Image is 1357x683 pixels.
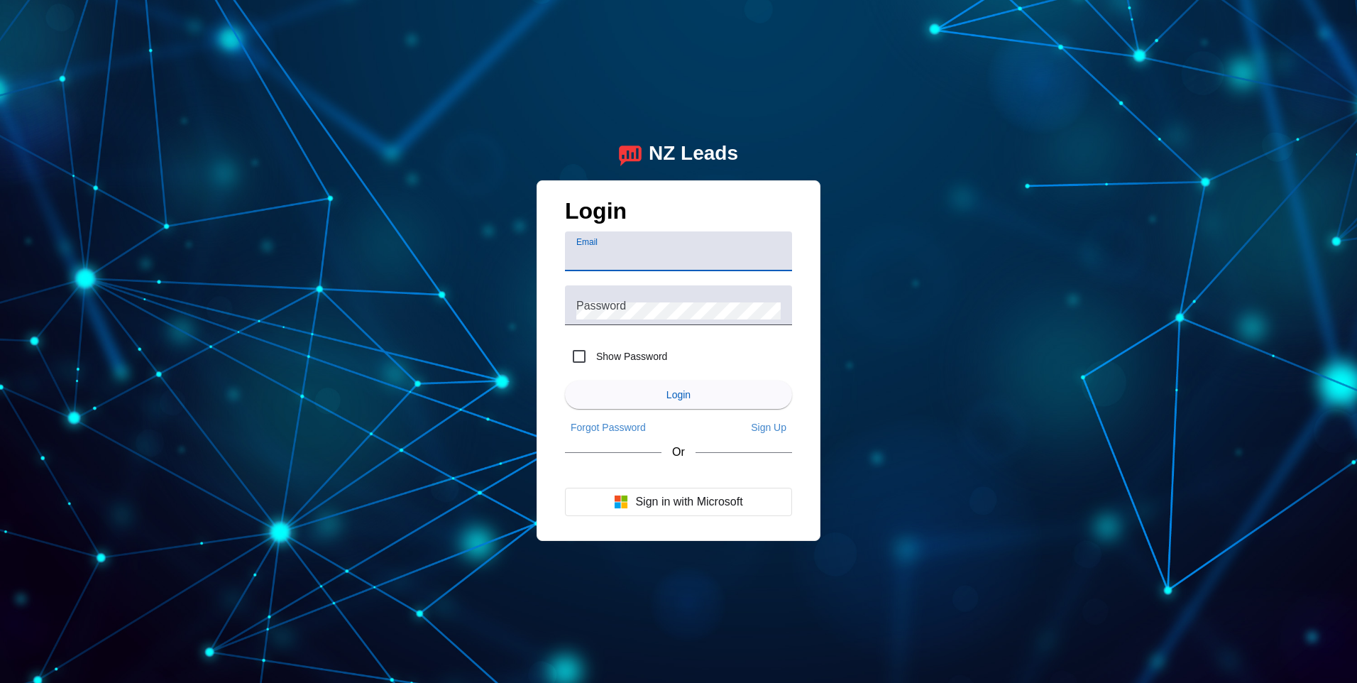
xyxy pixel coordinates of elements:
[565,488,792,516] button: Sign in with Microsoft
[619,142,642,166] img: logo
[565,198,792,231] h1: Login
[565,381,792,409] button: Login
[751,422,786,433] span: Sign Up
[571,422,646,433] span: Forgot Password
[593,349,667,364] label: Show Password
[576,300,626,312] mat-label: Password
[614,495,628,509] img: Microsoft logo
[576,238,598,247] mat-label: Email
[619,142,738,166] a: logoNZ Leads
[666,389,691,400] span: Login
[649,142,738,166] div: NZ Leads
[672,446,685,459] span: Or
